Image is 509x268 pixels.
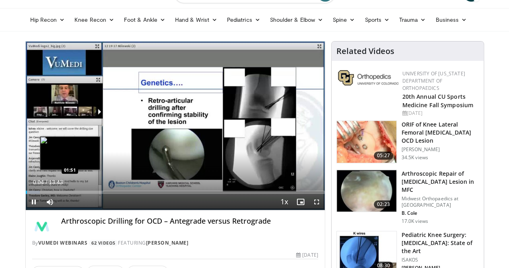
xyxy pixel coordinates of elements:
a: Business [431,12,472,28]
a: 62 Videos [89,240,118,247]
video-js: Video Player [26,42,325,210]
button: Enable picture-in-picture mode [293,194,309,210]
img: 11215_3.png.150x105_q85_crop-smart_upscale.jpg [337,121,396,163]
img: 38694_0000_3.png.150x105_q85_crop-smart_upscale.jpg [337,170,396,212]
h3: ORIF of Knee Lateral Femoral [MEDICAL_DATA] OCD Lesion [402,120,479,145]
a: Sports [360,12,394,28]
a: VuMedi Webinars [38,239,88,246]
a: University of [US_STATE] Department of Orthopaedics [402,70,465,91]
a: Trauma [394,12,431,28]
a: Knee Recon [70,12,119,28]
a: Hand & Wrist [170,12,222,28]
span: 13:43 [49,179,63,185]
h3: Pediatric Knee Surgery: [MEDICAL_DATA]: State of the Art [402,231,479,255]
p: [PERSON_NAME] [402,146,479,153]
h3: Arthroscopic Repair of [MEDICAL_DATA] Lesion in MFC [402,170,479,194]
a: 05:27 ORIF of Knee Lateral Femoral [MEDICAL_DATA] OCD Lesion [PERSON_NAME] 34.5K views [336,120,479,163]
a: 02:23 Arthroscopic Repair of [MEDICAL_DATA] Lesion in MFC Midwest Orthopaedics at [GEOGRAPHIC_DAT... [336,170,479,224]
p: Midwest Orthopaedics at [GEOGRAPHIC_DATA] [402,195,479,208]
a: Hip Recon [25,12,70,28]
div: [DATE] [296,251,318,259]
div: Progress Bar [26,191,325,194]
p: ISAKOS [402,257,479,263]
img: Avatar [32,217,52,236]
a: Foot & Ankle [119,12,170,28]
p: 34.5K views [402,154,428,161]
img: 355603a8-37da-49b6-856f-e00d7e9307d3.png.150x105_q85_autocrop_double_scale_upscale_version-0.2.png [338,70,398,85]
a: 20th Annual CU Sports Medicine Fall Symposium [402,93,473,109]
a: Spine [328,12,360,28]
span: / [46,179,47,185]
span: 0:04 [33,179,44,185]
a: Pediatrics [222,12,265,28]
div: By FEATURING [32,239,318,247]
img: image.jpeg [40,136,100,170]
button: Playback Rate [276,194,293,210]
div: [DATE] [402,110,477,117]
h4: Arthroscopic Drilling for OCD – Antegrade versus Retrograde [61,217,318,226]
button: Pause [26,194,42,210]
p: B. Cole [402,210,479,216]
a: Shoulder & Elbow [265,12,328,28]
span: 05:27 [374,152,393,160]
h4: Related Videos [336,46,394,56]
button: Mute [42,194,58,210]
a: [PERSON_NAME] [146,239,189,246]
span: 02:23 [374,200,393,208]
p: 17.0K views [402,218,428,224]
button: Fullscreen [309,194,325,210]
